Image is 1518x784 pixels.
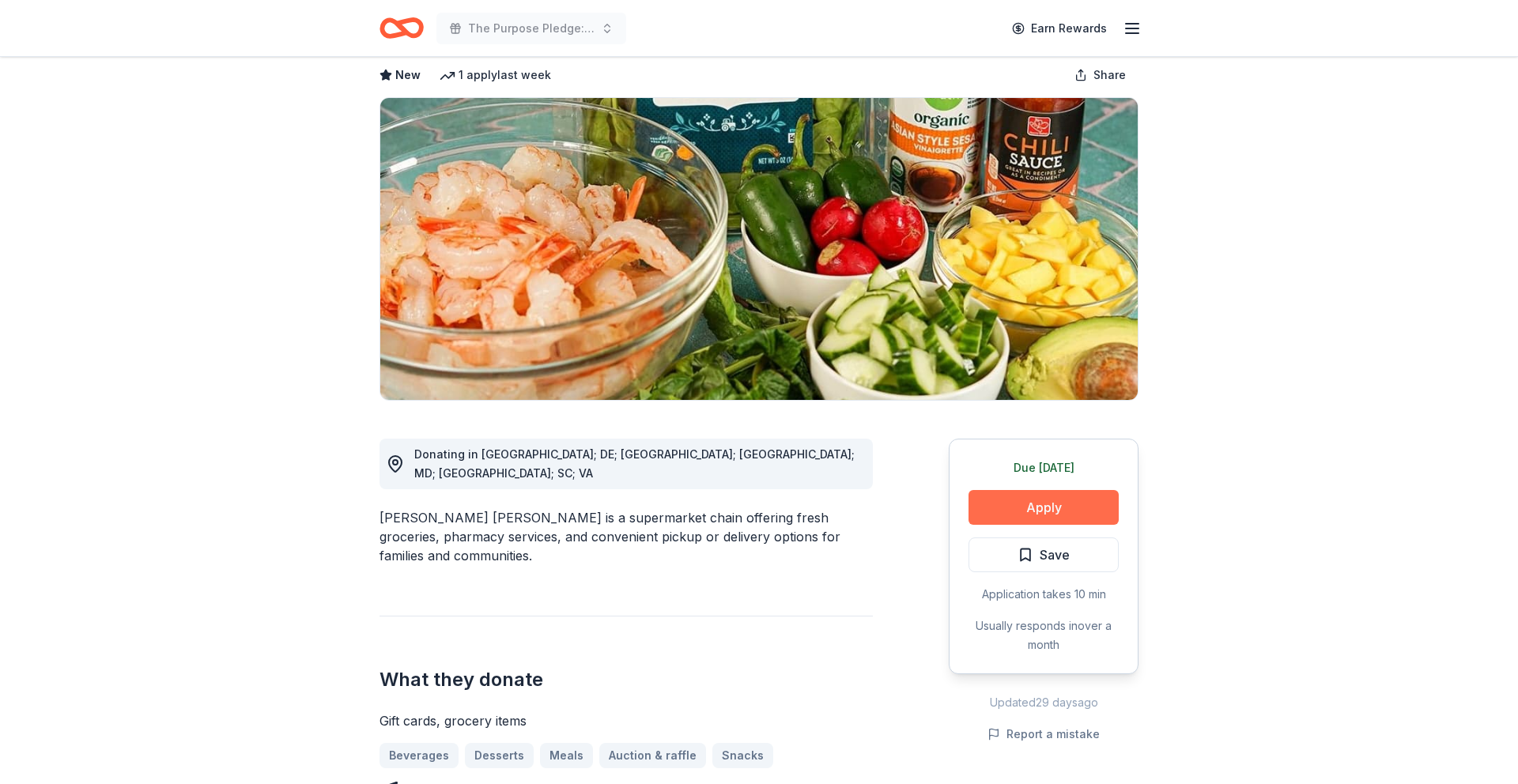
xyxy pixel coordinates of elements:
[540,743,593,768] a: Meals
[949,693,1138,712] div: Updated 29 days ago
[969,616,1119,654] div: Usually responds in over a month
[465,743,534,768] a: Desserts
[987,725,1100,744] button: Report a mistake
[1062,59,1138,91] button: Share
[379,667,873,692] h2: What they donate
[969,458,1119,477] div: Due [DATE]
[379,508,873,565] div: [PERSON_NAME] [PERSON_NAME] is a supermarket chain offering fresh groceries, pharmacy services, a...
[969,537,1119,572] button: Save
[1003,14,1116,43] a: Earn Rewards
[1040,545,1070,565] span: Save
[712,743,773,768] a: Snacks
[379,9,424,47] a: Home
[436,13,626,44] button: The Purpose Pledge: Inspiring Scholars, Rewarding Success
[1093,66,1126,85] span: Share
[969,490,1119,525] button: Apply
[599,743,706,768] a: Auction & raffle
[969,585,1119,604] div: Application takes 10 min
[440,66,551,85] div: 1 apply last week
[395,66,421,85] span: New
[379,711,873,730] div: Gift cards, grocery items
[468,19,595,38] span: The Purpose Pledge: Inspiring Scholars, Rewarding Success
[379,743,459,768] a: Beverages
[414,447,855,480] span: Donating in [GEOGRAPHIC_DATA]; DE; [GEOGRAPHIC_DATA]; [GEOGRAPHIC_DATA]; MD; [GEOGRAPHIC_DATA]; S...
[380,98,1138,400] img: Image for Harris Teeter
